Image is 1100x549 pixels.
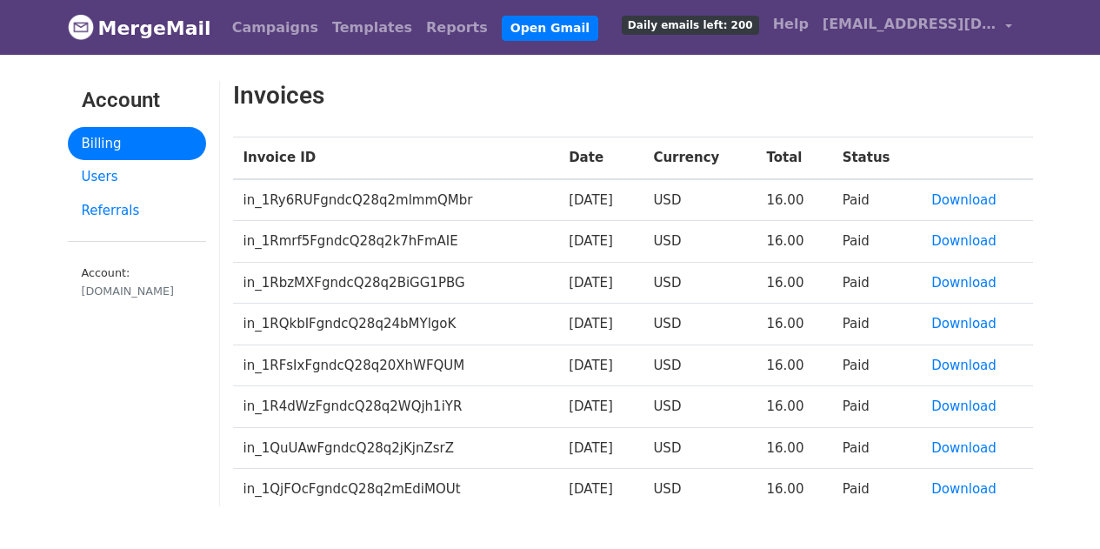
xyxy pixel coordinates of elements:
[757,427,832,469] td: 16.00
[82,283,192,299] div: [DOMAIN_NAME]
[558,469,643,510] td: [DATE]
[832,427,922,469] td: Paid
[643,386,756,428] td: USD
[643,262,756,304] td: USD
[558,262,643,304] td: [DATE]
[419,10,495,45] a: Reports
[233,345,559,386] td: in_1RFsIxFgndcQ28q20XhWFQUM
[233,427,559,469] td: in_1QuUAwFgndcQ28q2jKjnZsrZ
[643,137,756,179] th: Currency
[832,386,922,428] td: Paid
[233,81,896,110] h2: Invoices
[558,427,643,469] td: [DATE]
[931,398,997,414] a: Download
[643,345,756,386] td: USD
[823,14,997,35] span: [EMAIL_ADDRESS][DOMAIN_NAME]
[68,10,211,46] a: MergeMail
[558,137,643,179] th: Date
[558,386,643,428] td: [DATE]
[233,386,559,428] td: in_1R4dWzFgndcQ28q2WQjh1iYR
[757,262,832,304] td: 16.00
[832,469,922,510] td: Paid
[68,14,94,40] img: MergeMail logo
[502,16,598,41] a: Open Gmail
[832,262,922,304] td: Paid
[233,304,559,345] td: in_1RQkbIFgndcQ28q24bMYlgoK
[832,179,922,221] td: Paid
[233,469,559,510] td: in_1QjFOcFgndcQ28q2mEdiMOUt
[68,127,206,161] a: Billing
[82,266,192,299] small: Account:
[832,304,922,345] td: Paid
[931,192,997,208] a: Download
[931,275,997,291] a: Download
[558,345,643,386] td: [DATE]
[643,304,756,345] td: USD
[757,469,832,510] td: 16.00
[233,137,559,179] th: Invoice ID
[757,345,832,386] td: 16.00
[68,194,206,228] a: Referrals
[931,440,997,456] a: Download
[931,233,997,249] a: Download
[558,179,643,221] td: [DATE]
[757,221,832,263] td: 16.00
[832,137,922,179] th: Status
[558,221,643,263] td: [DATE]
[643,469,756,510] td: USD
[766,7,816,42] a: Help
[643,427,756,469] td: USD
[816,7,1019,48] a: [EMAIL_ADDRESS][DOMAIN_NAME]
[931,481,997,497] a: Download
[757,137,832,179] th: Total
[643,221,756,263] td: USD
[233,262,559,304] td: in_1RbzMXFgndcQ28q2BiGG1PBG
[757,386,832,428] td: 16.00
[832,221,922,263] td: Paid
[325,10,419,45] a: Templates
[931,358,997,373] a: Download
[225,10,325,45] a: Campaigns
[615,7,766,42] a: Daily emails left: 200
[643,179,756,221] td: USD
[82,88,192,113] h3: Account
[68,160,206,194] a: Users
[622,16,759,35] span: Daily emails left: 200
[757,304,832,345] td: 16.00
[757,179,832,221] td: 16.00
[233,179,559,221] td: in_1Ry6RUFgndcQ28q2mlmmQMbr
[832,345,922,386] td: Paid
[233,221,559,263] td: in_1Rmrf5FgndcQ28q2k7hFmAIE
[931,316,997,331] a: Download
[558,304,643,345] td: [DATE]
